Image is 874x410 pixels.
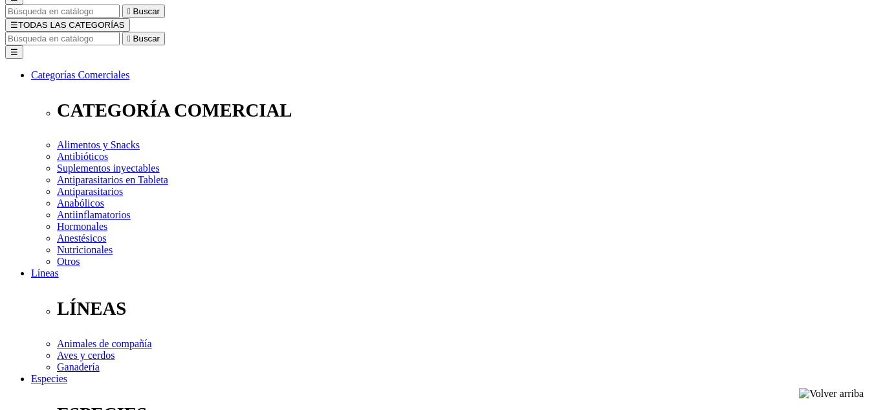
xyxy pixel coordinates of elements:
[799,388,864,400] img: Volver arriba
[57,244,113,255] a: Nutricionales
[57,174,168,185] a: Antiparasitarios en Tableta
[57,298,869,319] p: LÍNEAS
[57,186,123,197] a: Antiparasitarios
[122,5,165,18] button:  Buscar
[57,198,104,209] a: Anabólicos
[5,18,130,32] button: ☰TODAS LAS CATEGORÍAS
[127,6,131,16] i: 
[57,139,140,150] a: Alimentos y Snacks
[6,269,223,404] iframe: Brevo live chat
[31,268,59,279] a: Líneas
[57,221,107,232] a: Hormonales
[133,6,160,16] span: Buscar
[5,45,23,59] button: ☰
[57,233,106,244] a: Anestésicos
[57,151,108,162] a: Antibióticos
[10,20,18,30] span: ☰
[57,163,160,174] a: Suplementos inyectables
[127,34,131,43] i: 
[5,32,120,45] input: Buscar
[5,5,120,18] input: Buscar
[31,69,129,80] a: Categorías Comerciales
[133,34,160,43] span: Buscar
[57,209,131,220] a: Antiinflamatorios
[57,100,869,121] p: CATEGORÍA COMERCIAL
[122,32,165,45] button:  Buscar
[57,256,80,267] a: Otros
